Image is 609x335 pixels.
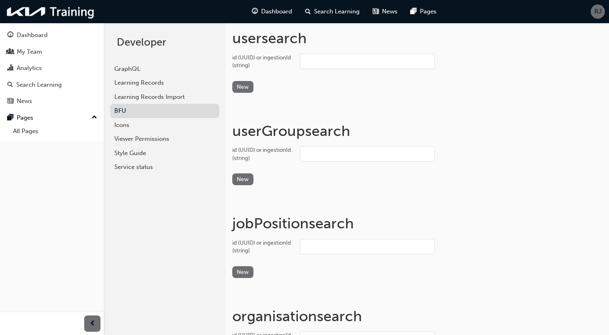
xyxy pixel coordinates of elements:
a: Learning Records Import [110,90,219,104]
a: GraphQL [110,62,219,76]
a: Viewer Permissions [110,132,219,146]
div: Analytics [17,63,42,73]
h2: Developer [117,36,213,49]
span: search-icon [305,7,311,17]
a: Style Guide [110,146,219,160]
span: news-icon [7,98,13,105]
a: Dashboard [3,28,100,43]
div: Learning Records Import [114,92,215,102]
button: DashboardMy TeamAnalyticsSearch LearningNews [3,26,100,110]
a: Search Learning [3,77,100,92]
h1: jobPosition search [232,215,602,232]
input: id (UUID) or ingestionId (string) [300,54,435,69]
button: Pages [3,110,100,125]
button: RJ [591,4,605,19]
a: news-iconNews [366,3,404,20]
div: Search Learning [16,80,62,90]
span: news-icon [373,7,379,17]
span: News [382,7,397,16]
a: Service status [110,160,219,174]
div: Service status [114,162,215,172]
span: prev-icon [89,319,96,329]
span: Dashboard [261,7,292,16]
div: id (UUID) or ingestionId (string) [232,146,293,162]
span: pages-icon [410,7,417,17]
a: News [3,94,100,109]
button: New [232,81,253,93]
div: Pages [17,113,33,123]
a: Icons [110,118,219,132]
a: My Team [3,44,100,59]
div: Icons [114,120,215,130]
a: All Pages [10,125,100,138]
span: up-icon [92,112,97,123]
div: Learning Records [114,78,215,88]
span: guage-icon [7,32,13,39]
h1: userGroup search [232,122,602,140]
h1: user search [232,29,602,47]
a: Analytics [3,61,100,76]
a: search-iconSearch Learning [299,3,366,20]
a: pages-iconPages [404,3,443,20]
span: pages-icon [7,114,13,122]
div: GraphQL [114,64,215,74]
div: My Team [17,47,42,57]
div: Dashboard [17,31,48,40]
div: Viewer Permissions [114,134,215,144]
h1: organisation search [232,307,602,325]
span: Pages [420,7,437,16]
img: kia-training [4,3,98,20]
div: Style Guide [114,149,215,158]
span: search-icon [7,81,13,89]
span: chart-icon [7,65,13,72]
a: Learning Records [110,76,219,90]
span: guage-icon [252,7,258,17]
input: id (UUID) or ingestionId (string) [300,239,435,254]
a: BFU [110,104,219,118]
a: guage-iconDashboard [245,3,299,20]
div: id (UUID) or ingestionId (string) [232,239,293,255]
span: RJ [594,7,602,16]
div: id (UUID) or ingestionId (string) [232,54,293,70]
div: News [17,96,32,106]
button: New [232,173,253,185]
input: id (UUID) or ingestionId (string) [300,146,435,162]
span: people-icon [7,48,13,56]
span: Search Learning [314,7,360,16]
button: New [232,266,253,278]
